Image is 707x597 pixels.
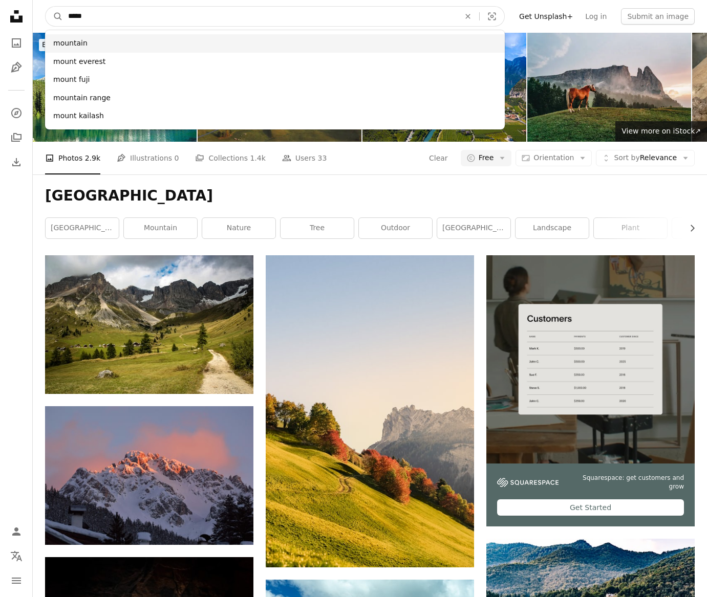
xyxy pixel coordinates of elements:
[45,89,505,107] div: mountain range
[6,57,27,78] a: Illustrations
[457,7,479,26] button: Clear
[6,521,27,542] a: Log in / Sign up
[429,150,448,166] button: Clear
[202,218,275,238] a: nature
[579,8,613,25] a: Log in
[33,33,245,57] a: Browse premium images on iStock|20% off at iStock↗
[39,39,239,51] div: 20% off at iStock ↗
[6,127,27,148] a: Collections
[486,255,695,463] img: file-1747939376688-baf9a4a454ffimage
[45,6,505,27] form: Find visuals sitewide
[45,34,505,53] div: mountain
[614,153,639,162] span: Sort by
[622,127,701,135] span: View more on iStock ↗
[195,142,265,174] a: Collections 1.4k
[513,8,579,25] a: Get Unsplash+
[45,255,253,394] img: green grass field near mountain during daytime
[6,103,27,123] a: Explore
[124,218,197,238] a: mountain
[45,320,253,329] a: green grass field near mountain during daytime
[437,218,510,238] a: [GEOGRAPHIC_DATA]
[266,255,474,567] img: a grassy hill with trees and mountains in the background
[6,6,27,29] a: Home — Unsplash
[175,152,179,164] span: 0
[250,152,265,164] span: 1.4k
[266,407,474,416] a: a grassy hill with trees and mountains in the background
[45,406,253,544] img: snow covered mountain during daytime
[282,142,327,174] a: Users 33
[45,71,505,89] div: mount fuji
[318,152,327,164] span: 33
[45,471,253,480] a: snow covered mountain during daytime
[486,255,695,526] a: Squarespace: get customers and growGet Started
[614,153,677,163] span: Relevance
[615,121,707,142] a: View more on iStock↗
[479,153,494,163] span: Free
[45,53,505,71] div: mount everest
[497,478,559,487] img: file-1747939142011-51e5cc87e3c9
[6,570,27,591] button: Menu
[571,474,684,491] span: Squarespace: get customers and grow
[359,218,432,238] a: outdoor
[117,142,179,174] a: Illustrations 0
[45,187,695,205] h1: [GEOGRAPHIC_DATA]
[527,33,691,142] img: Grazing horses in Seiser Alm at sunset
[621,8,695,25] button: Submit an image
[6,152,27,172] a: Download History
[533,153,574,162] span: Orientation
[497,499,684,516] div: Get Started
[461,150,512,166] button: Free
[46,218,119,238] a: [GEOGRAPHIC_DATA]
[46,7,63,26] button: Search Unsplash
[516,150,592,166] button: Orientation
[594,218,667,238] a: plant
[6,33,27,53] a: Photos
[281,218,354,238] a: tree
[45,107,505,125] div: mount kailash
[480,7,504,26] button: Visual search
[596,150,695,166] button: Sort byRelevance
[33,33,197,142] img: Lake Carezza- Karersee, Trentino-Alto Adige, Italy
[6,546,27,566] button: Language
[516,218,589,238] a: landscape
[683,218,695,238] button: scroll list to the right
[42,40,168,49] span: Browse premium images on iStock |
